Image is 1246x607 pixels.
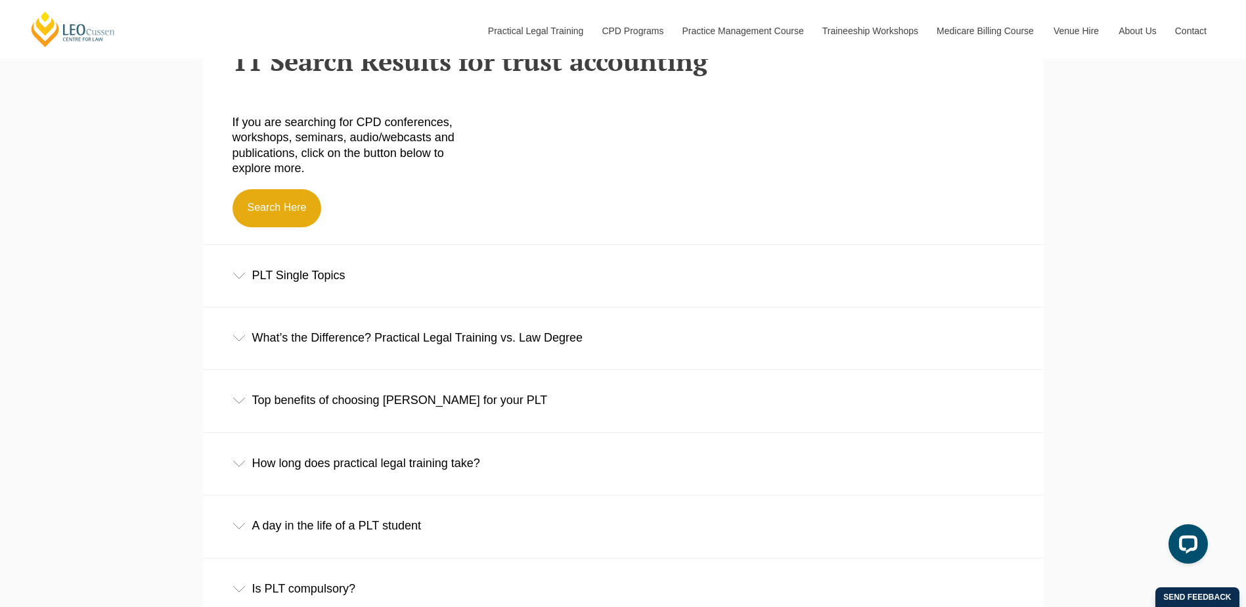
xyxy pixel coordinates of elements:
a: Search Here [233,189,322,227]
iframe: LiveChat chat widget [1158,519,1213,574]
a: Practical Legal Training [478,3,592,59]
div: A day in the life of a PLT student [203,495,1044,556]
a: CPD Programs [592,3,672,59]
div: PLT Single Topics [203,245,1044,306]
p: If you are searching for CPD conferences, workshops, seminars, audio/webcasts and publications, c... [233,115,480,177]
a: Contact [1165,3,1216,59]
a: [PERSON_NAME] Centre for Law [30,11,117,48]
a: Practice Management Course [673,3,812,59]
div: What’s the Difference? Practical Legal Training vs. Law Degree [203,307,1044,369]
h2: 11 Search Results for trust accounting [233,47,1014,76]
a: Medicare Billing Course [927,3,1044,59]
a: Traineeship Workshops [812,3,927,59]
div: Top benefits of choosing [PERSON_NAME] for your PLT [203,370,1044,431]
a: Venue Hire [1044,3,1109,59]
a: About Us [1109,3,1165,59]
div: How long does practical legal training take? [203,433,1044,494]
